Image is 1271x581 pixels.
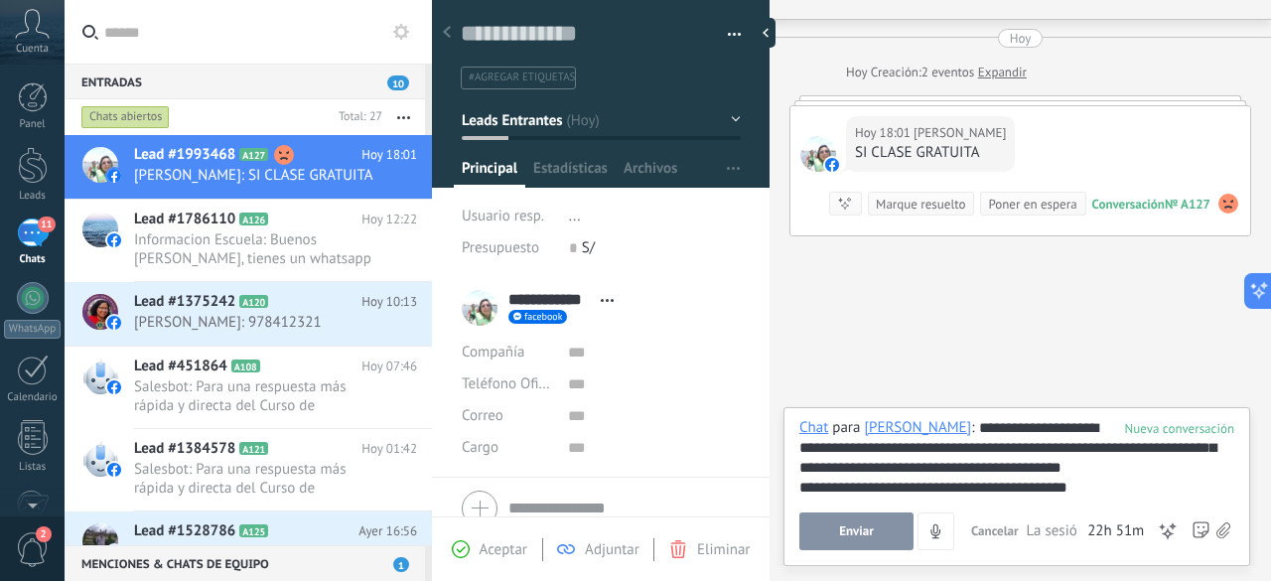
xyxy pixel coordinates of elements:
span: Correo [462,406,503,425]
div: Usuario resp. [462,201,554,232]
button: Enviar [799,512,914,550]
span: Usuario resp. [462,207,544,225]
div: Menciones & Chats de equipo [65,545,425,581]
span: Hoy 10:13 [361,292,417,312]
span: 2 eventos [921,63,974,82]
img: facebook-sm.svg [107,380,121,394]
span: Adjuntar [585,540,639,559]
a: Lead #1528786 A125 Ayer 16:56 [PERSON_NAME]: 929886892 [65,511,432,575]
span: ... [569,207,581,225]
div: Hoy 18:01 [855,123,914,143]
span: Lead #1993468 [134,145,235,165]
span: Aceptar [480,540,527,559]
span: facebook [524,312,562,322]
span: Cargo [462,440,498,455]
div: Ocultar [756,18,776,48]
span: Lead #1528786 [134,521,235,541]
span: A127 [239,148,268,161]
span: La sesión de mensajería finaliza en: [1027,521,1083,541]
div: Conversación [1092,196,1165,213]
span: Lead #1786110 [134,210,235,229]
span: Mirian Soria [914,123,1006,143]
div: Total: 27 [331,107,382,127]
span: 1 [393,557,409,572]
span: [PERSON_NAME]: 929886892 [134,542,379,561]
span: 10 [387,75,409,90]
span: Salesbot: Para una respuesta más rápida y directa del Curso de Biomagnetismo u otros temas, escrí... [134,377,379,415]
span: Lead #1375242 [134,292,235,312]
button: Teléfono Oficina [462,368,553,400]
div: Cargo [462,432,553,464]
span: Cuenta [16,43,49,56]
div: Entradas [65,64,425,99]
span: 22h 51m [1087,521,1144,541]
span: #agregar etiquetas [469,71,575,84]
span: Presupuesto [462,238,539,257]
div: Compañía [462,337,553,368]
span: A125 [239,524,268,537]
div: Poner en espera [988,195,1076,214]
span: Eliminar [697,540,750,559]
a: Lead #1993468 A127 Hoy 18:01 [PERSON_NAME]: SI CLASE GRATUITA [65,135,432,199]
span: Ayer 16:56 [358,521,417,541]
a: Lead #1786110 A126 Hoy 12:22 Informacion Escuela: Buenos [PERSON_NAME], tienes un whatsapp para d... [65,200,432,281]
img: facebook-sm.svg [107,463,121,477]
div: Mirian Soria [864,418,971,436]
span: Hoy 12:22 [361,210,417,229]
span: A120 [239,295,268,308]
img: facebook-sm.svg [107,169,121,183]
a: Lead #1384578 A121 Hoy 01:42 Salesbot: Para una respuesta más rápida y directa del Curso de Bioma... [65,429,432,510]
span: A126 [239,213,268,225]
span: Hoy 18:01 [361,145,417,165]
span: [PERSON_NAME]: SI CLASE GRATUITA [134,166,379,185]
span: Hoy 07:46 [361,357,417,376]
img: facebook-sm.svg [107,233,121,247]
span: para [832,418,860,438]
a: Lead #1375242 A120 Hoy 10:13 [PERSON_NAME]: 978412321 [65,282,432,346]
span: A108 [231,360,260,372]
div: Listas [4,461,62,474]
div: La sesión de mensajería finaliza en [1027,521,1145,541]
div: Hoy [846,63,871,82]
button: Correo [462,400,503,432]
span: Cancelar [971,522,1019,539]
div: Marque resuelto [876,195,965,214]
div: Leads [4,190,62,203]
span: Enviar [839,524,874,538]
span: [PERSON_NAME]: 978412321 [134,313,379,332]
span: Informacion Escuela: Buenos [PERSON_NAME], tienes un whatsapp para darte informes por favor? [134,230,379,268]
div: Calendario [4,391,62,404]
span: Lead #1384578 [134,439,235,459]
img: facebook-sm.svg [825,158,839,172]
div: Chats abiertos [81,105,170,129]
a: Expandir [978,63,1027,82]
span: Teléfono Oficina [462,374,565,393]
span: 2 [36,526,52,542]
span: Principal [462,159,517,188]
div: № A127 [1165,196,1210,213]
span: Lead #451864 [134,357,227,376]
span: Hoy 01:42 [361,439,417,459]
span: Archivos [624,159,677,188]
div: Chats [4,253,62,266]
span: Estadísticas [533,159,608,188]
span: S/ [582,238,595,257]
span: 11 [38,217,55,232]
div: SI CLASE GRATUITA [855,143,1006,163]
span: A121 [239,442,268,455]
button: Cancelar [963,512,1027,550]
img: facebook-sm.svg [107,316,121,330]
div: Hoy [1010,29,1032,48]
div: WhatsApp [4,320,61,339]
span: Mirian Soria [800,136,836,172]
a: Lead #451864 A108 Hoy 07:46 Salesbot: Para una respuesta más rápida y directa del Curso de Biomag... [65,347,432,428]
div: Presupuesto [462,232,554,264]
div: Panel [4,118,62,131]
span: Salesbot: Para una respuesta más rápida y directa del Curso de Biomagnetismo u otros temas, escrí... [134,460,379,498]
div: Creación: [846,63,1027,82]
span: : [971,418,974,438]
